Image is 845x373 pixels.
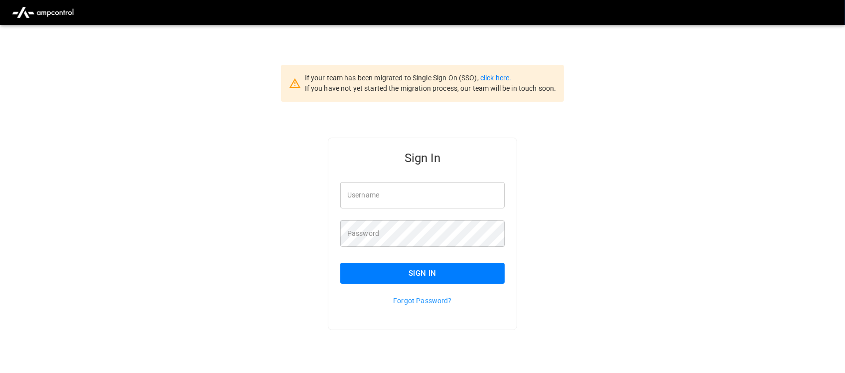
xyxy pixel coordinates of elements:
[305,74,480,82] span: If your team has been migrated to Single Sign On (SSO),
[305,84,557,92] span: If you have not yet started the migration process, our team will be in touch soon.
[340,296,505,306] p: Forgot Password?
[340,263,505,284] button: Sign In
[340,150,505,166] h5: Sign In
[8,3,78,22] img: ampcontrol.io logo
[480,74,511,82] a: click here.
